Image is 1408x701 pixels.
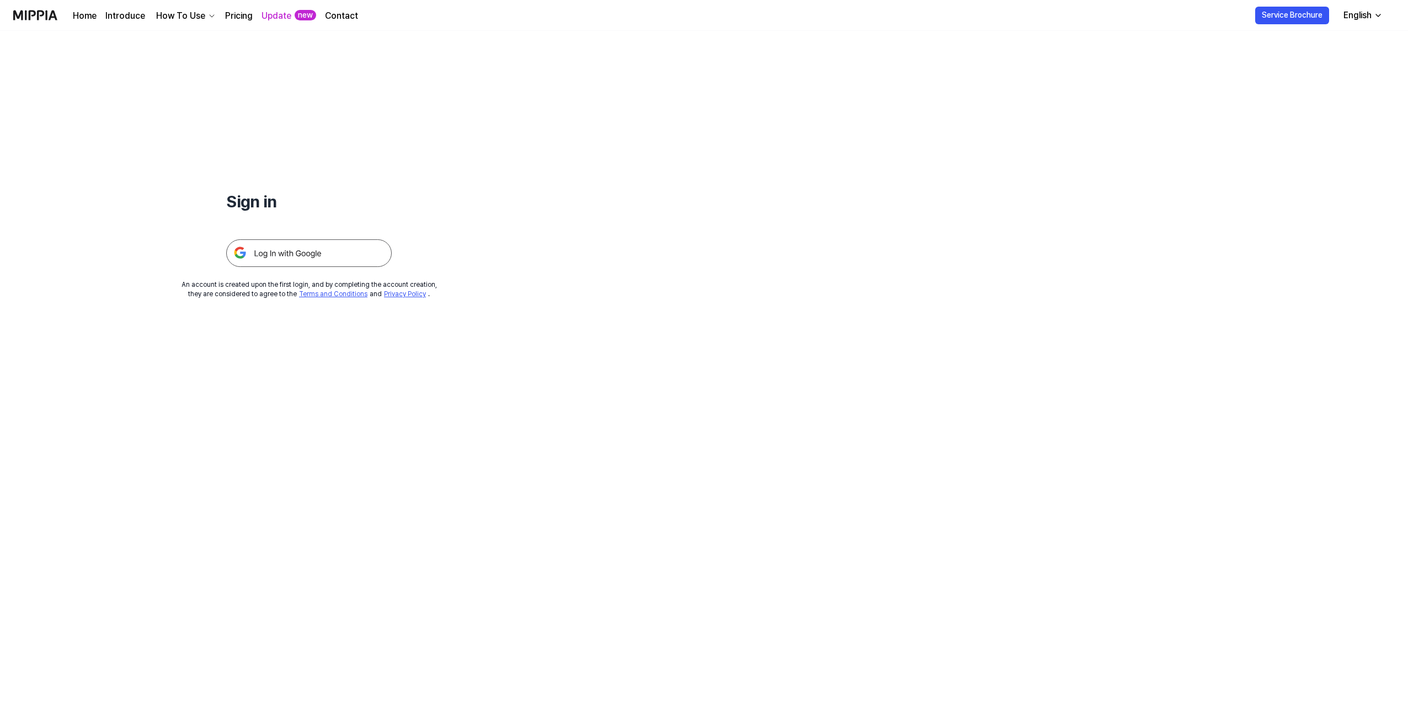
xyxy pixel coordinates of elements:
button: English [1335,4,1389,26]
div: An account is created upon the first login, and by completing the account creation, they are cons... [182,280,437,299]
a: Introduce [105,9,145,23]
a: Terms and Conditions [299,290,367,298]
div: How To Use [154,9,207,23]
a: Contact [325,9,358,23]
a: Home [73,9,97,23]
a: Privacy Policy [384,290,426,298]
a: Pricing [225,9,253,23]
div: English [1341,9,1374,22]
a: Update [262,9,291,23]
img: 구글 로그인 버튼 [226,239,392,267]
div: new [295,10,316,21]
h1: Sign in [226,190,392,213]
button: How To Use [154,9,216,23]
button: Service Brochure [1255,7,1329,24]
